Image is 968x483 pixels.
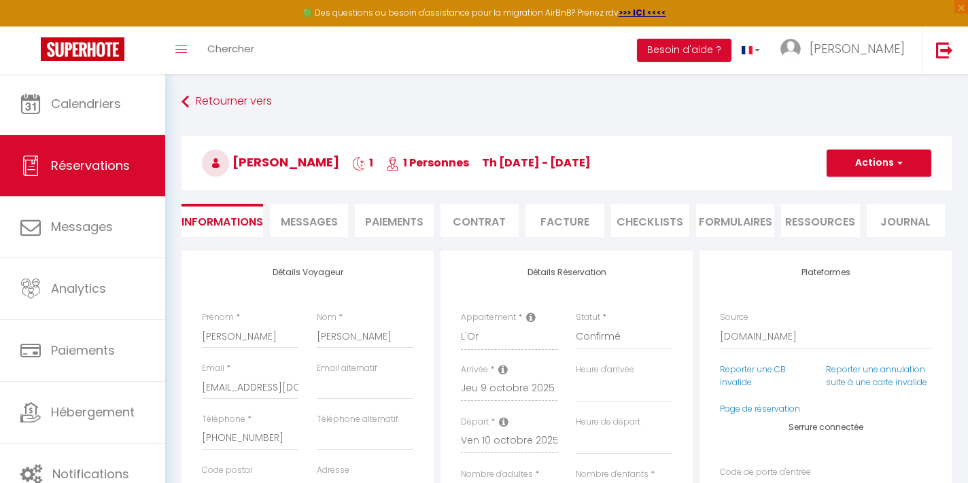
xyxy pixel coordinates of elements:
label: Prénom [202,311,234,324]
h4: Serrure connectée [720,423,931,432]
span: Th [DATE] - [DATE] [482,155,591,171]
a: ... [PERSON_NAME] [770,26,922,74]
li: Informations [181,204,263,237]
label: Code postal [202,464,252,477]
span: Hébergement [51,404,135,421]
label: Source [720,311,748,324]
li: Facture [525,204,604,237]
li: Ressources [781,204,859,237]
span: [PERSON_NAME] [202,154,339,171]
label: Nom [317,311,336,324]
h4: Plateformes [720,268,931,277]
label: Heure de départ [576,416,640,429]
span: 1 Personnes [386,155,469,171]
label: Nombre d'adultes [461,468,533,481]
span: Messages [51,218,113,235]
a: Chercher [197,26,264,74]
li: Contrat [440,204,519,237]
button: Actions [827,149,931,177]
label: Appartement [461,311,516,324]
img: ... [780,39,801,59]
label: Adresse [317,464,349,477]
label: Arrivée [461,363,488,376]
img: logout [936,41,953,58]
li: Paiements [355,204,433,237]
a: >>> ICI <<<< [619,7,666,18]
span: Paiements [51,342,115,359]
img: Super Booking [41,37,124,61]
span: Analytics [51,280,106,297]
label: Nombre d'enfants [576,468,649,481]
label: Email [202,362,224,375]
span: Calendriers [51,95,121,112]
span: Chercher [207,41,254,56]
label: Téléphone alternatif [317,413,398,426]
span: Messages [281,214,338,230]
label: Heure d'arrivée [576,363,634,376]
h4: Détails Réservation [461,268,672,277]
span: 1 [352,155,373,171]
li: FORMULAIRES [696,204,774,237]
li: Journal [867,204,945,237]
span: Notifications [52,465,129,482]
span: [PERSON_NAME] [810,40,905,57]
h4: Détails Voyageur [202,268,413,277]
label: Départ [461,416,489,429]
label: Téléphone [202,413,245,426]
label: Statut [576,311,600,324]
label: Code de porte d'entrée [720,466,811,479]
label: Email alternatif [317,362,377,375]
a: Retourner vers [181,90,952,114]
span: Réservations [51,157,130,174]
button: Besoin d'aide ? [637,39,731,62]
a: Reporter une CB invalide [720,363,786,388]
a: Page de réservation [720,403,800,414]
a: Reporter une annulation suite à une carte invalide [826,363,927,388]
li: CHECKLISTS [611,204,689,237]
